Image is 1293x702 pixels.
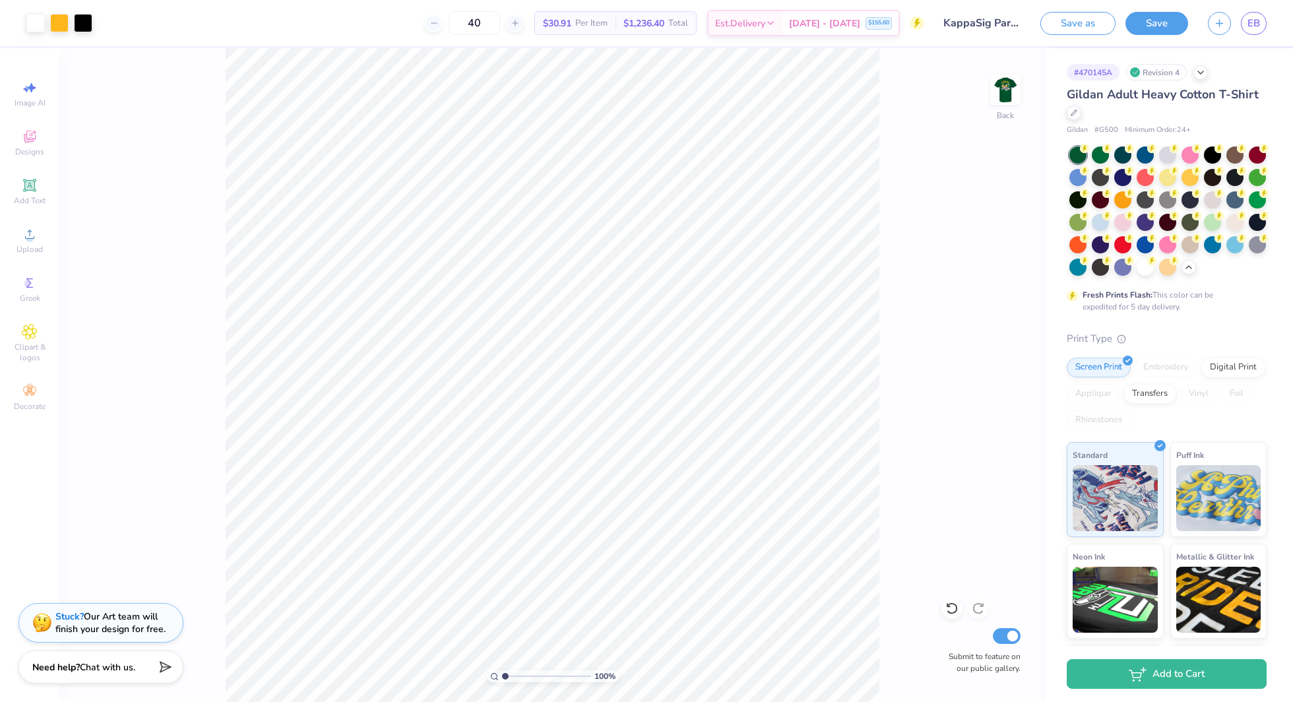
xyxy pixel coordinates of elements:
[7,342,53,363] span: Clipart & logos
[1094,125,1118,136] span: # G500
[1180,384,1217,404] div: Vinyl
[1083,289,1245,313] div: This color can be expedited for 5 day delivery.
[1067,125,1088,136] span: Gildan
[1073,465,1158,531] img: Standard
[1241,12,1267,35] a: EB
[55,610,166,635] div: Our Art team will finish your design for free.
[449,11,500,35] input: – –
[992,77,1019,103] img: Back
[14,401,46,412] span: Decorate
[1221,384,1252,404] div: Foil
[1067,410,1131,430] div: Rhinestones
[789,16,860,30] span: [DATE] - [DATE]
[997,110,1014,121] div: Back
[1176,567,1261,633] img: Metallic & Glitter Ink
[623,16,664,30] span: $1,236.40
[1176,465,1261,531] img: Puff Ink
[1073,448,1108,462] span: Standard
[14,195,46,206] span: Add Text
[1067,358,1131,377] div: Screen Print
[1073,567,1158,633] img: Neon Ink
[1176,448,1204,462] span: Puff Ink
[715,16,765,30] span: Est. Delivery
[1126,64,1187,80] div: Revision 4
[20,293,40,303] span: Greek
[1201,358,1265,377] div: Digital Print
[1135,358,1197,377] div: Embroidery
[1247,16,1260,31] span: EB
[933,10,1030,36] input: Untitled Design
[15,146,44,157] span: Designs
[941,651,1021,674] label: Submit to feature on our public gallery.
[1125,125,1191,136] span: Minimum Order: 24 +
[80,661,135,674] span: Chat with us.
[1067,86,1259,102] span: Gildan Adult Heavy Cotton T-Shirt
[32,661,80,674] strong: Need help?
[1125,12,1188,35] button: Save
[16,244,43,255] span: Upload
[543,16,571,30] span: $30.91
[1067,64,1120,80] div: # 470145A
[55,610,84,623] strong: Stuck?
[594,670,615,682] span: 100 %
[1176,550,1254,563] span: Metallic & Glitter Ink
[1040,12,1116,35] button: Save as
[1073,550,1105,563] span: Neon Ink
[15,98,46,108] span: Image AI
[1067,331,1267,346] div: Print Type
[1123,384,1176,404] div: Transfers
[868,18,889,28] span: $155.60
[575,16,608,30] span: Per Item
[1067,384,1120,404] div: Applique
[668,16,688,30] span: Total
[1067,659,1267,689] button: Add to Cart
[1083,290,1152,300] strong: Fresh Prints Flash:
